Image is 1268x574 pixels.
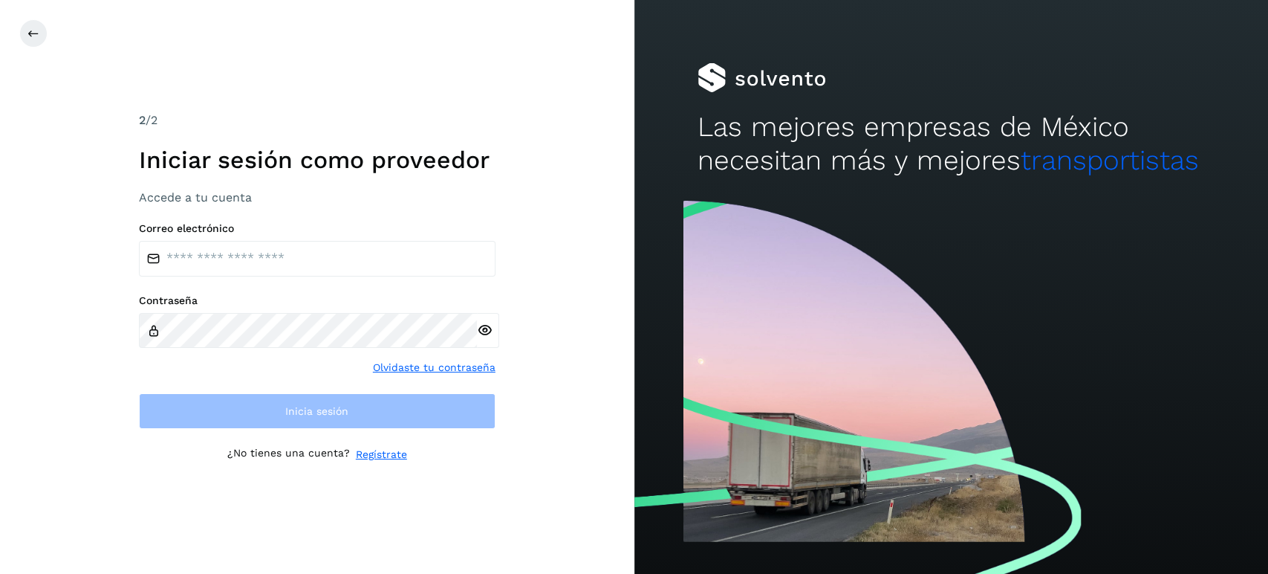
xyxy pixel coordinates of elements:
[698,111,1205,177] h2: Las mejores empresas de México necesitan más y mejores
[139,190,495,204] h3: Accede a tu cuenta
[373,360,495,375] a: Olvidaste tu contraseña
[285,406,348,416] span: Inicia sesión
[356,447,407,462] a: Regístrate
[227,447,350,462] p: ¿No tienes una cuenta?
[1021,144,1199,176] span: transportistas
[139,393,495,429] button: Inicia sesión
[139,294,495,307] label: Contraseña
[139,146,495,174] h1: Iniciar sesión como proveedor
[139,112,495,129] div: /2
[139,222,495,235] label: Correo electrónico
[139,113,146,127] span: 2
